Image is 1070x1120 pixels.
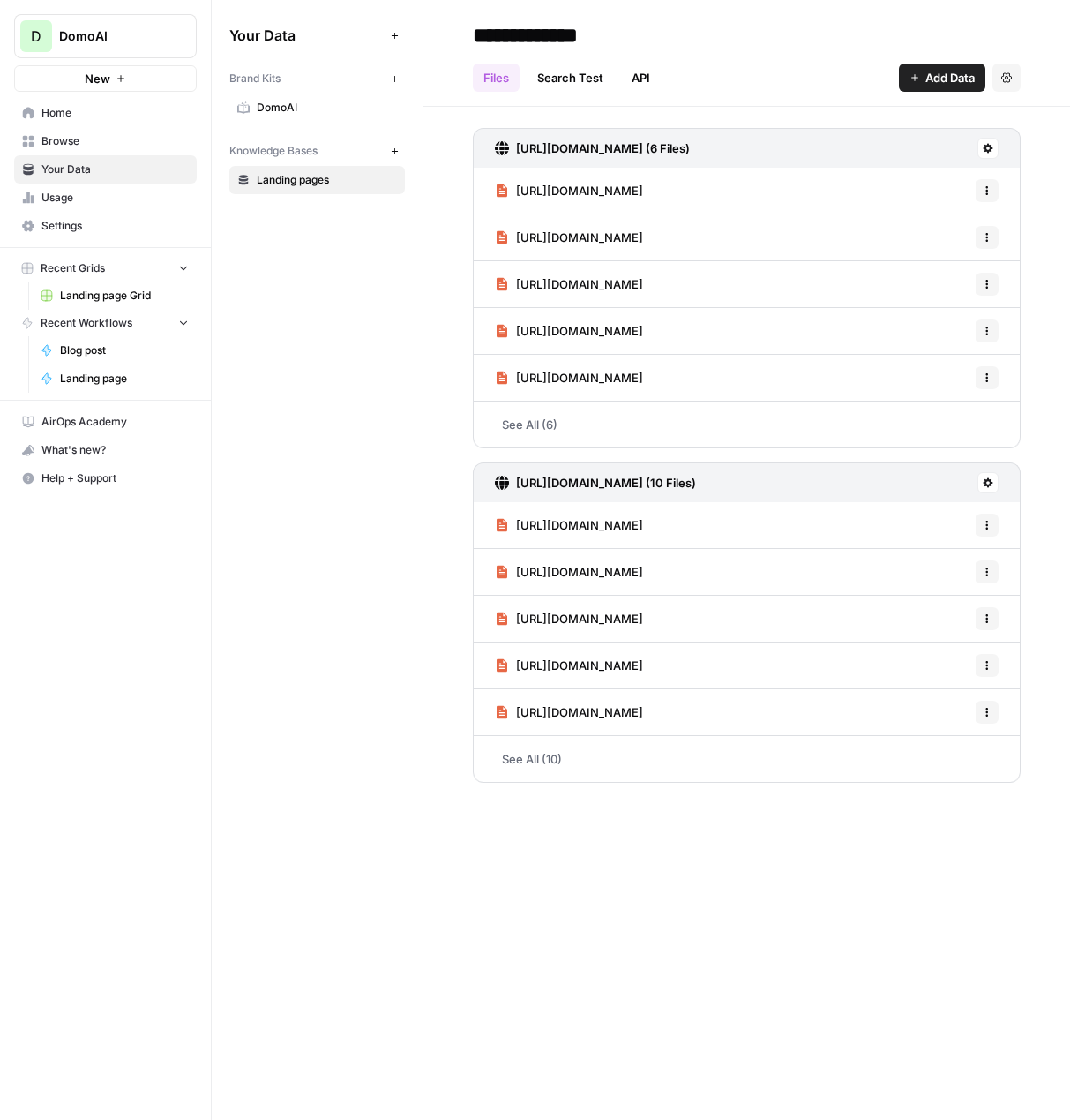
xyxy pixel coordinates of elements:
[495,261,643,307] a: [URL][DOMAIN_NAME]
[33,282,197,310] a: Landing page Grid
[229,143,318,159] span: Knowledge Bases
[495,549,643,595] a: [URL][DOMAIN_NAME]
[516,369,643,387] span: [URL][DOMAIN_NAME]
[41,162,189,177] span: Your Data
[60,288,189,304] span: Landing page Grid
[41,260,105,276] span: Recent Grids
[14,155,197,184] a: Your Data
[14,408,197,436] a: AirOps Academy
[14,212,197,240] a: Settings
[60,371,189,387] span: Landing page
[85,70,110,87] span: New
[473,64,520,92] a: Files
[41,414,189,430] span: AirOps Academy
[516,516,643,534] span: [URL][DOMAIN_NAME]
[14,99,197,127] a: Home
[59,27,166,45] span: DomoAI
[495,308,643,354] a: [URL][DOMAIN_NAME]
[41,470,189,486] span: Help + Support
[516,275,643,293] span: [URL][DOMAIN_NAME]
[495,214,643,260] a: [URL][DOMAIN_NAME]
[516,474,696,492] h3: [URL][DOMAIN_NAME] (10 Files)
[41,190,189,206] span: Usage
[229,166,405,194] a: Landing pages
[899,64,985,92] button: Add Data
[14,127,197,155] a: Browse
[516,703,643,721] span: [URL][DOMAIN_NAME]
[495,502,643,548] a: [URL][DOMAIN_NAME]
[229,94,405,122] a: DomoAI
[31,26,41,47] span: D
[60,342,189,358] span: Blog post
[516,657,643,674] span: [URL][DOMAIN_NAME]
[229,71,281,86] span: Brand Kits
[495,463,696,502] a: [URL][DOMAIN_NAME] (10 Files)
[229,25,384,46] span: Your Data
[41,315,132,331] span: Recent Workflows
[925,69,975,86] span: Add Data
[14,65,197,92] button: New
[473,402,1021,447] a: See All (6)
[495,643,643,688] a: [URL][DOMAIN_NAME]
[257,100,397,116] span: DomoAI
[495,129,690,168] a: [URL][DOMAIN_NAME] (6 Files)
[527,64,614,92] a: Search Test
[516,322,643,340] span: [URL][DOMAIN_NAME]
[14,310,197,336] button: Recent Workflows
[14,14,197,58] button: Workspace: DomoAI
[33,336,197,365] a: Blog post
[495,689,643,735] a: [URL][DOMAIN_NAME]
[516,610,643,628] span: [URL][DOMAIN_NAME]
[495,355,643,401] a: [URL][DOMAIN_NAME]
[15,437,196,463] div: What's new?
[33,365,197,393] a: Landing page
[14,436,197,464] button: What's new?
[473,736,1021,782] a: See All (10)
[495,596,643,642] a: [URL][DOMAIN_NAME]
[14,255,197,282] button: Recent Grids
[257,172,397,188] span: Landing pages
[516,563,643,581] span: [URL][DOMAIN_NAME]
[41,105,189,121] span: Home
[516,139,690,157] h3: [URL][DOMAIN_NAME] (6 Files)
[516,182,643,199] span: [URL][DOMAIN_NAME]
[621,64,661,92] a: API
[14,184,197,212] a: Usage
[516,229,643,246] span: [URL][DOMAIN_NAME]
[495,168,643,214] a: [URL][DOMAIN_NAME]
[14,464,197,492] button: Help + Support
[41,133,189,149] span: Browse
[41,218,189,234] span: Settings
